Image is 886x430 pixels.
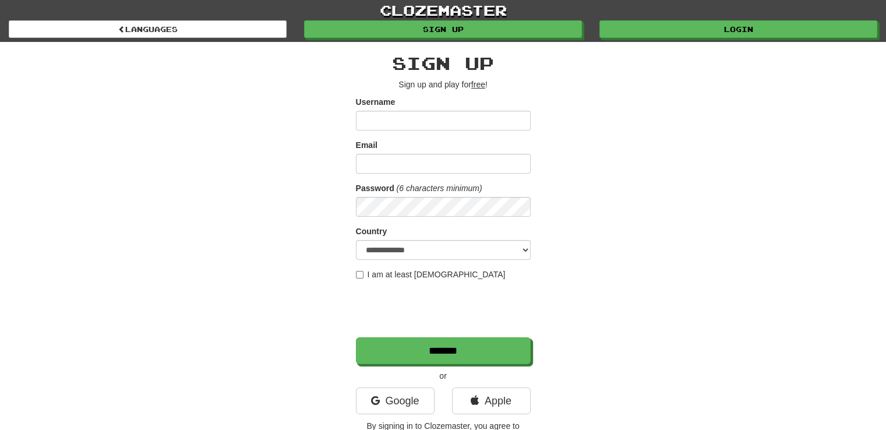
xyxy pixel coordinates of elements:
[9,20,287,38] a: Languages
[356,271,363,279] input: I am at least [DEMOGRAPHIC_DATA]
[471,80,485,89] u: free
[356,139,377,151] label: Email
[356,387,435,414] a: Google
[356,79,531,90] p: Sign up and play for !
[356,269,506,280] label: I am at least [DEMOGRAPHIC_DATA]
[304,20,582,38] a: Sign up
[397,184,482,193] em: (6 characters minimum)
[356,182,394,194] label: Password
[356,370,531,382] p: or
[452,387,531,414] a: Apple
[356,286,533,332] iframe: reCAPTCHA
[356,54,531,73] h2: Sign up
[599,20,877,38] a: Login
[356,96,396,108] label: Username
[356,225,387,237] label: Country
